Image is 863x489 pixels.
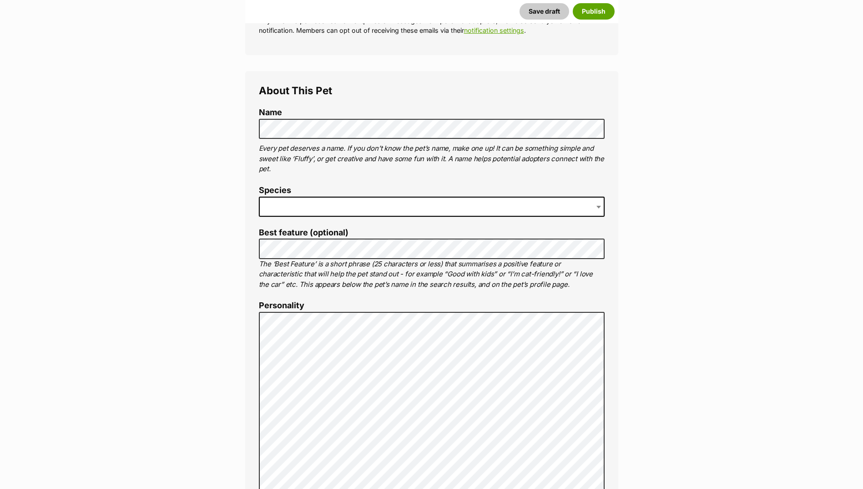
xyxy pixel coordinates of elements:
p: Any time this pet receives new enquiries or messages from potential adopters, we'll also send you... [259,16,605,36]
button: Save draft [520,3,569,20]
button: Publish [573,3,615,20]
a: notification settings [464,26,524,34]
p: Every pet deserves a name. If you don’t know the pet’s name, make one up! It can be something sim... [259,143,605,174]
label: Best feature (optional) [259,228,605,238]
p: The ‘Best Feature’ is a short phrase (25 characters or less) that summarises a positive feature o... [259,259,605,290]
label: Name [259,108,605,117]
label: Species [259,186,605,195]
span: About This Pet [259,84,332,97]
label: Personality [259,301,605,311]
